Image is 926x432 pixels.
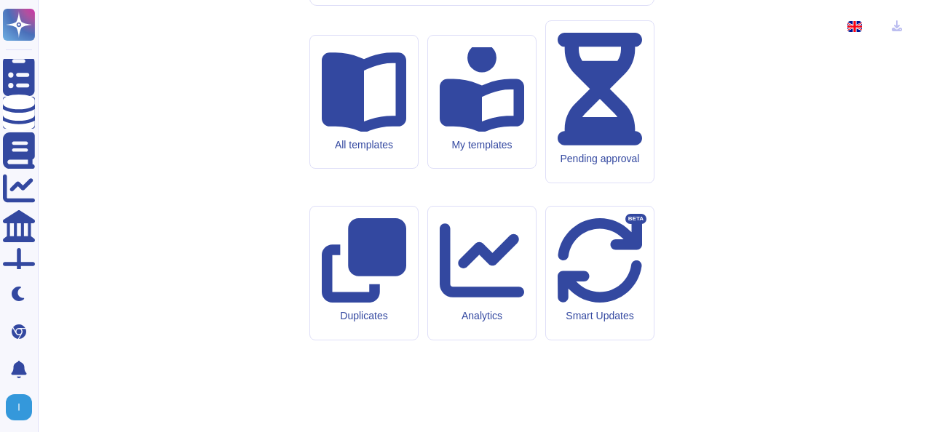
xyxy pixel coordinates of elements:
[440,139,524,151] div: My templates
[6,394,32,420] img: user
[3,391,42,423] button: user
[322,310,406,322] div: Duplicates
[322,139,406,151] div: All templates
[625,214,646,224] div: BETA
[847,21,862,32] img: en
[440,310,524,322] div: Analytics
[558,153,642,165] div: Pending approval
[558,310,642,322] div: Smart Updates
